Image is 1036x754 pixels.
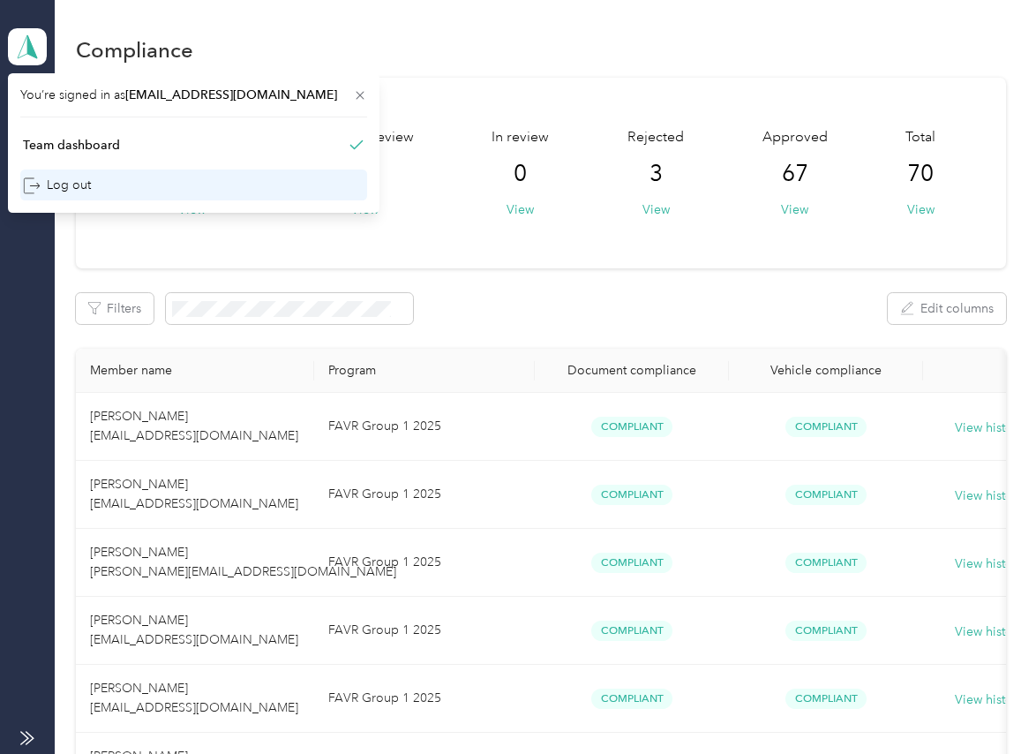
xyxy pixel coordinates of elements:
button: Edit columns [888,293,1006,324]
span: [PERSON_NAME] [EMAIL_ADDRESS][DOMAIN_NAME] [90,681,298,715]
td: FAVR Group 1 2025 [314,393,535,461]
button: View [642,200,670,219]
th: Program [314,349,535,393]
span: Compliant [591,553,672,573]
span: Compliant [785,417,867,437]
button: View history [955,554,1024,574]
button: View history [955,622,1024,642]
span: [PERSON_NAME] [EMAIL_ADDRESS][DOMAIN_NAME] [90,409,298,443]
span: 3 [649,160,663,188]
button: View history [955,418,1024,438]
h1: Compliance [76,41,193,59]
div: Log out [23,176,91,194]
span: 67 [782,160,808,188]
span: Compliant [591,485,672,505]
span: You’re signed in as [20,86,367,104]
div: Vehicle compliance [743,363,909,378]
iframe: Everlance-gr Chat Button Frame [937,655,1036,754]
button: View history [955,486,1024,506]
span: Compliant [785,689,867,709]
span: Compliant [591,689,672,709]
span: Compliant [591,621,672,641]
td: FAVR Group 1 2025 [314,461,535,529]
span: Compliant [785,553,867,573]
button: View [781,200,808,219]
span: [PERSON_NAME] [EMAIL_ADDRESS][DOMAIN_NAME] [90,613,298,647]
div: Document compliance [549,363,715,378]
span: 70 [907,160,934,188]
span: 0 [514,160,527,188]
span: [PERSON_NAME] [EMAIL_ADDRESS][DOMAIN_NAME] [90,477,298,511]
button: View [507,200,534,219]
th: Member name [76,349,314,393]
td: FAVR Group 1 2025 [314,665,535,733]
span: Rejected [627,127,684,148]
button: Filters [76,293,154,324]
span: Compliant [591,417,672,437]
button: View [907,200,935,219]
div: Team dashboard [23,136,120,155]
span: [EMAIL_ADDRESS][DOMAIN_NAME] [125,87,337,102]
td: FAVR Group 1 2025 [314,597,535,665]
span: In review [492,127,549,148]
td: FAVR Group 1 2025 [314,529,535,597]
span: [PERSON_NAME] [PERSON_NAME][EMAIL_ADDRESS][DOMAIN_NAME] [90,545,396,579]
span: Total [905,127,935,148]
span: Approved [762,127,828,148]
span: Compliant [785,621,867,641]
span: Compliant [785,485,867,505]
